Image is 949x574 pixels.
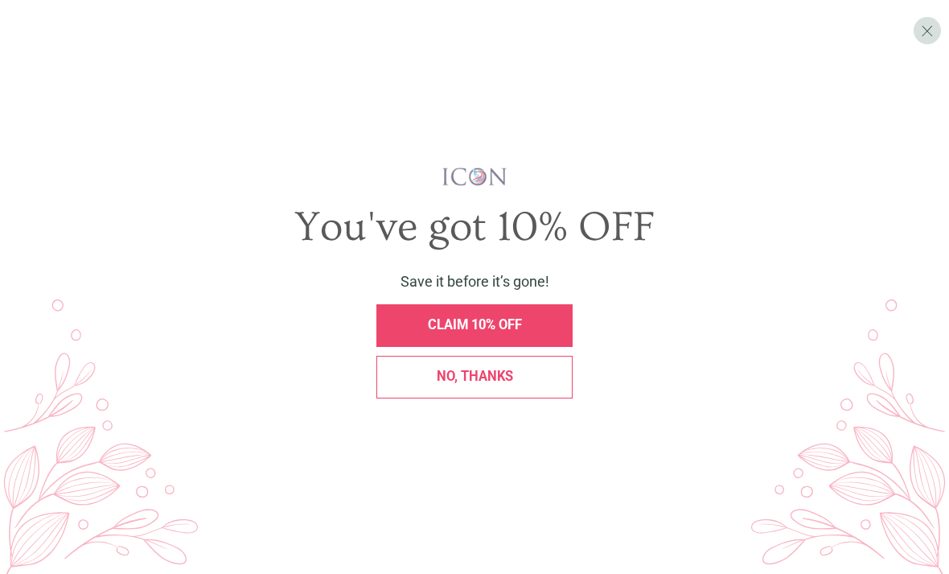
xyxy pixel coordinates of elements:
span: Save it before it’s gone! [401,273,549,290]
span: X [921,22,934,40]
span: No, thanks [437,369,513,384]
img: iconwallstickersl_1754656298800.png [441,167,509,187]
span: You've got 10% OFF [294,204,655,251]
span: CLAIM 10% OFF [428,317,522,332]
